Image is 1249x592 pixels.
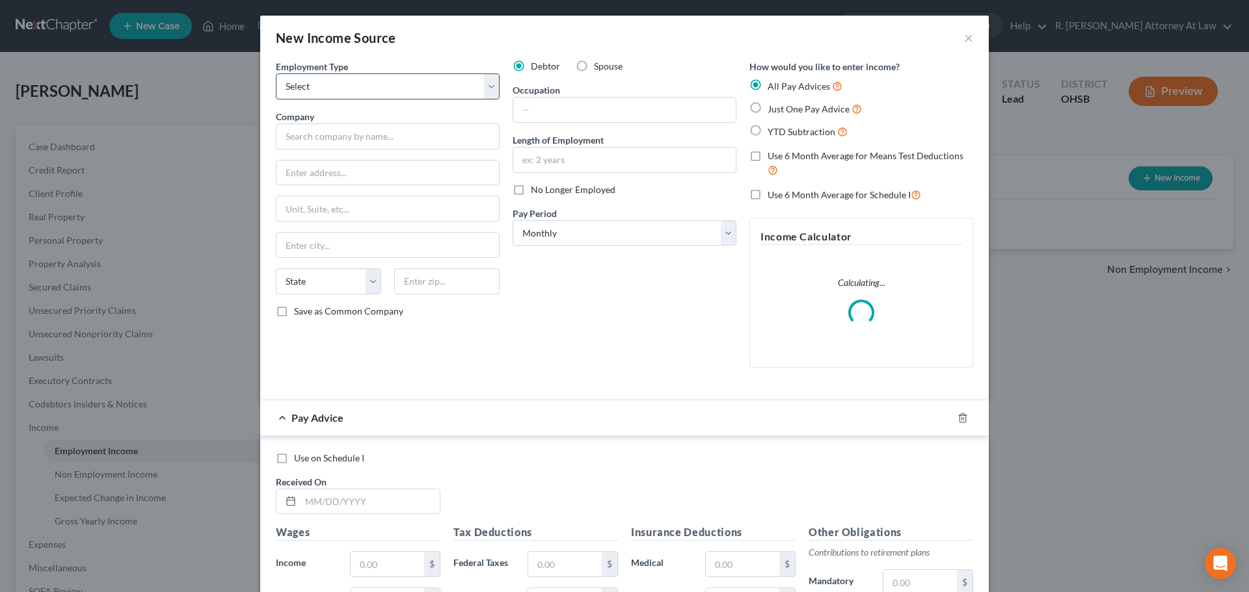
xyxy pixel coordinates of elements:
input: Enter address... [276,161,499,185]
span: Pay Period [513,208,557,219]
input: ex: 2 years [513,148,736,172]
span: No Longer Employed [531,184,615,195]
span: Use on Schedule I [294,452,364,463]
span: Spouse [594,60,623,71]
div: $ [424,552,440,576]
h5: Insurance Deductions [631,524,796,541]
span: Use 6 Month Average for Schedule I [768,189,911,200]
h5: Income Calculator [760,229,962,245]
div: $ [602,552,617,576]
div: $ [779,552,795,576]
div: New Income Source [276,29,396,47]
h5: Wages [276,524,440,541]
span: Pay Advice [291,411,343,424]
label: Federal Taxes [447,551,521,577]
h5: Tax Deductions [453,524,618,541]
input: 0.00 [351,552,424,576]
span: Income [276,557,306,568]
span: Save as Common Company [294,305,403,316]
input: Unit, Suite, etc... [276,196,499,221]
input: Enter zip... [394,268,500,294]
span: YTD Subtraction [768,126,835,137]
span: Use 6 Month Average for Means Test Deductions [768,150,963,161]
label: Length of Employment [513,133,604,147]
label: How would you like to enter income? [749,60,900,73]
h5: Other Obligations [809,524,973,541]
span: Received On [276,476,327,487]
p: Contributions to retirement plans [809,546,973,559]
input: 0.00 [706,552,779,576]
input: Enter city... [276,233,499,257]
span: Company [276,111,314,122]
p: Calculating... [760,276,962,289]
span: Just One Pay Advice [768,103,850,114]
input: Search company by name... [276,123,500,149]
span: Debtor [531,60,560,71]
label: Occupation [513,83,560,97]
span: All Pay Advices [768,81,830,92]
button: × [964,30,973,45]
label: Medical [624,551,699,577]
input: MM/DD/YYYY [301,489,440,514]
span: Employment Type [276,61,348,72]
div: Open Intercom Messenger [1205,548,1236,579]
input: -- [513,97,736,122]
input: 0.00 [528,552,602,576]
